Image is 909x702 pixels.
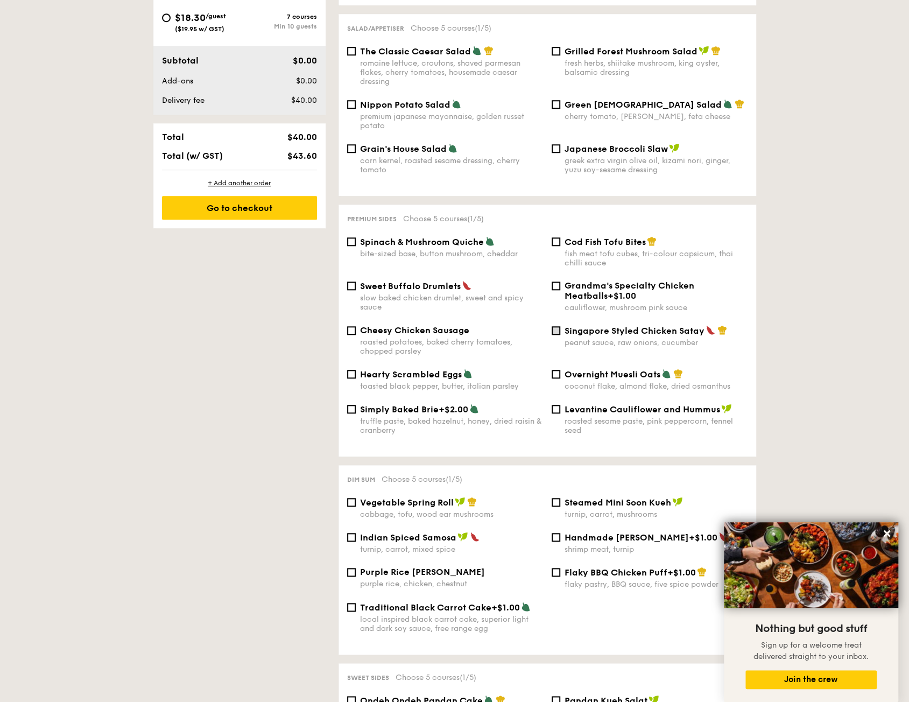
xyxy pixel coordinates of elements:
span: $43.60 [287,151,316,161]
span: Premium sides [347,215,397,223]
input: Cod Fish Tofu Bitesfish meat tofu cubes, tri-colour capsicum, thai chilli sauce [552,237,560,246]
span: Japanese Broccoli Slaw [565,144,668,154]
div: romaine lettuce, croutons, shaved parmesan flakes, cherry tomatoes, housemade caesar dressing [360,59,543,86]
span: Cod Fish Tofu Bites [565,237,646,247]
div: flaky pastry, BBQ sauce, five spice powder [565,580,748,589]
span: Add-ons [162,76,193,86]
div: cherry tomato, [PERSON_NAME], feta cheese [565,112,748,121]
div: peanut sauce, raw onions, cucumber [565,338,748,347]
span: Levantine Cauliflower and Hummus [565,404,720,415]
span: $0.00 [292,55,316,66]
img: icon-chef-hat.a58ddaea.svg [697,567,707,577]
img: icon-spicy.37a8142b.svg [706,325,715,335]
span: Total [162,132,184,142]
span: (1/5) [467,214,484,223]
span: Sweet Buffalo Drumlets [360,281,461,291]
img: icon-vegetarian.fe4039eb.svg [485,236,495,246]
input: Purple Rice [PERSON_NAME]purple rice, chicken, chestnut [347,568,356,577]
span: (1/5) [446,475,462,484]
div: Min 10 guests [239,23,317,30]
input: Japanese Broccoli Slawgreek extra virgin olive oil, kizami nori, ginger, yuzu soy-sesame dressing [552,144,560,153]
input: Grandma's Specialty Chicken Meatballs+$1.00cauliflower, mushroom pink sauce [552,282,560,290]
span: Hearty Scrambled Eggs [360,369,462,380]
img: icon-chef-hat.a58ddaea.svg [735,99,744,109]
input: Levantine Cauliflower and Hummusroasted sesame paste, pink peppercorn, fennel seed [552,405,560,413]
span: Sweet sides [347,674,389,682]
div: local inspired black carrot cake, superior light and dark soy sauce, free range egg [360,615,543,633]
img: icon-chef-hat.a58ddaea.svg [673,369,683,378]
span: +$1.00 [689,532,717,543]
span: Traditional Black Carrot Cake [360,602,491,613]
button: Close [878,525,896,542]
img: icon-vegan.f8ff3823.svg [721,404,732,413]
input: Grilled Forest Mushroom Saladfresh herbs, shiitake mushroom, king oyster, balsamic dressing [552,47,560,55]
input: Simply Baked Brie+$2.00truffle paste, baked hazelnut, honey, dried raisin & cranberry [347,405,356,413]
div: shrimp meat, turnip [565,545,748,554]
span: Simply Baked Brie [360,404,439,415]
span: Dim sum [347,476,375,483]
img: icon-vegan.f8ff3823.svg [455,497,466,507]
img: icon-vegetarian.fe4039eb.svg [452,99,461,109]
input: Handmade [PERSON_NAME]+$1.00shrimp meat, turnip [552,533,560,542]
span: Nippon Potato Salad [360,100,450,110]
input: Flaky BBQ Chicken Puff+$1.00flaky pastry, BBQ sauce, five spice powder [552,568,560,577]
span: Salad/Appetiser [347,25,404,32]
img: icon-vegetarian.fe4039eb.svg [469,404,479,413]
input: Overnight Muesli Oatscoconut flake, almond flake, dried osmanthus [552,370,560,378]
div: toasted black pepper, butter, italian parsley [360,382,543,391]
span: $0.00 [295,76,316,86]
div: bite-sized base, button mushroom, cheddar [360,249,543,258]
input: Sweet Buffalo Drumletsslow baked chicken drumlet, sweet and spicy sauce [347,282,356,290]
span: +$1.00 [491,602,520,613]
div: turnip, carrot, mixed spice [360,545,543,554]
span: /guest [206,12,226,20]
span: Spinach & Mushroom Quiche [360,237,484,247]
div: coconut flake, almond flake, dried osmanthus [565,382,748,391]
input: Singapore Styled Chicken Sataypeanut sauce, raw onions, cucumber [552,326,560,335]
img: icon-vegetarian.fe4039eb.svg [472,46,482,55]
div: truffle paste, baked hazelnut, honey, dried raisin & cranberry [360,417,543,435]
input: Nippon Potato Saladpremium japanese mayonnaise, golden russet potato [347,100,356,109]
span: Singapore Styled Chicken Satay [565,326,704,336]
span: Handmade [PERSON_NAME] [565,532,689,543]
div: 7 courses [239,13,317,20]
span: Green [DEMOGRAPHIC_DATA] Salad [565,100,722,110]
img: icon-vegan.f8ff3823.svg [672,497,683,507]
div: fresh herbs, shiitake mushroom, king oyster, balsamic dressing [565,59,748,77]
span: Delivery fee [162,96,205,105]
span: Vegetable Spring Roll [360,497,454,508]
input: Steamed Mini Soon Kuehturnip, carrot, mushrooms [552,498,560,507]
img: icon-spicy.37a8142b.svg [470,532,480,542]
div: roasted potatoes, baked cherry tomatoes, chopped parsley [360,338,543,356]
span: Purple Rice [PERSON_NAME] [360,567,485,577]
span: Grandma's Specialty Chicken Meatballs [565,280,694,301]
input: $18.30/guest($19.95 w/ GST)7 coursesMin 10 guests [162,13,171,22]
span: (1/5) [475,24,491,33]
div: cauliflower, mushroom pink sauce [565,303,748,312]
img: DSC07876-Edit02-Large.jpeg [724,522,898,608]
input: Traditional Black Carrot Cake+$1.00local inspired black carrot cake, superior light and dark soy ... [347,603,356,612]
div: purple rice, chicken, chestnut [360,579,543,588]
span: Overnight Muesli Oats [565,369,660,380]
img: icon-chef-hat.a58ddaea.svg [717,325,727,335]
span: Nothing but good stuff [755,622,867,635]
input: Vegetable Spring Rollcabbage, tofu, wood ear mushrooms [347,498,356,507]
span: $40.00 [287,132,316,142]
img: icon-chef-hat.a58ddaea.svg [467,497,477,507]
span: Total (w/ GST) [162,151,223,161]
button: Join the crew [745,670,877,689]
span: ($19.95 w/ GST) [175,25,224,33]
input: Indian Spiced Samosaturnip, carrot, mixed spice [347,533,356,542]
span: Choose 5 courses [396,673,476,682]
img: icon-vegan.f8ff3823.svg [669,143,680,153]
div: Go to checkout [162,196,317,220]
div: fish meat tofu cubes, tri-colour capsicum, thai chilli sauce [565,249,748,268]
div: roasted sesame paste, pink peppercorn, fennel seed [565,417,748,435]
img: icon-vegetarian.fe4039eb.svg [463,369,473,378]
span: Cheesy Chicken Sausage [360,325,469,335]
span: Indian Spiced Samosa [360,532,456,543]
img: icon-vegetarian.fe4039eb.svg [661,369,671,378]
span: Sign up for a welcome treat delivered straight to your inbox. [753,641,869,661]
span: Choose 5 courses [403,214,484,223]
div: turnip, carrot, mushrooms [565,510,748,519]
